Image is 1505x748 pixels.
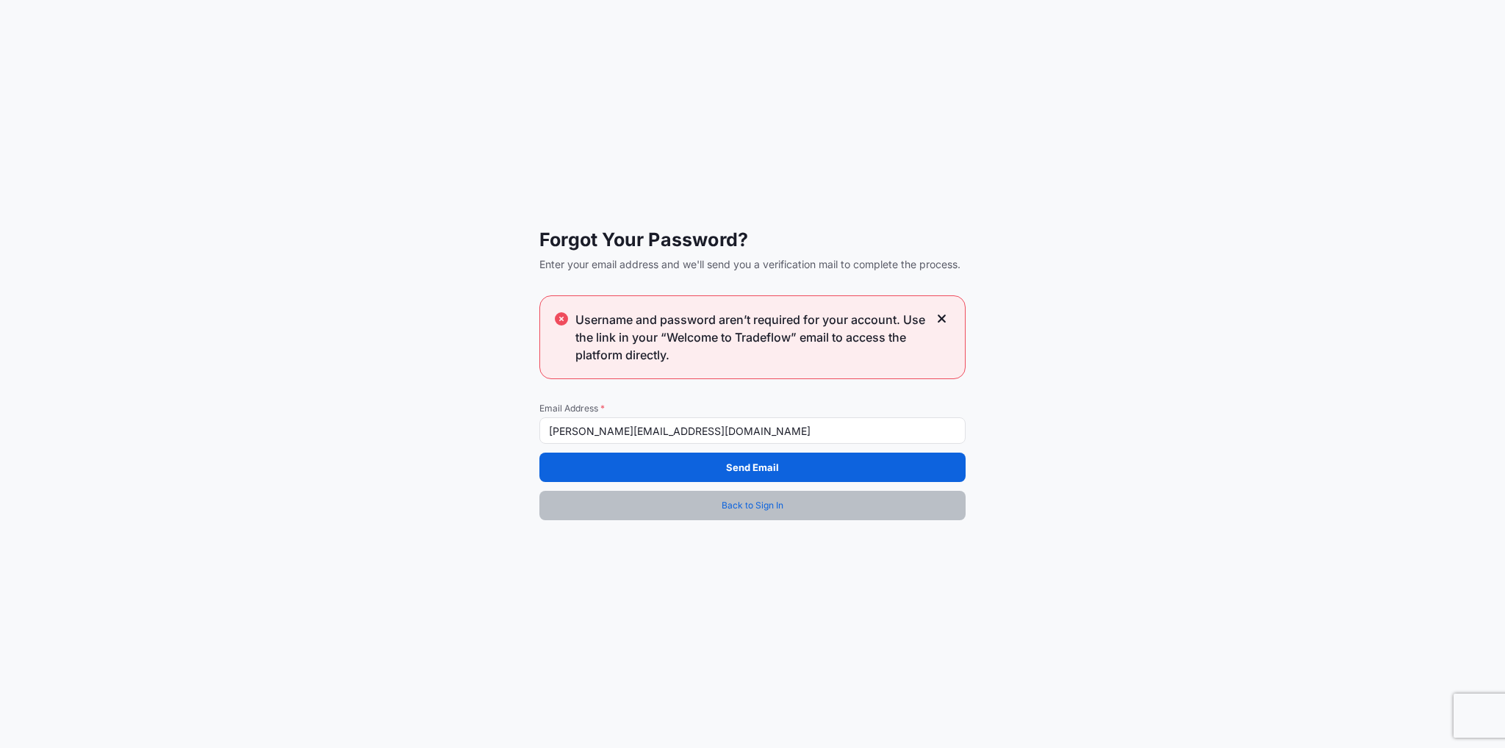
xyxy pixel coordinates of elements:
button: Send Email [539,453,966,482]
span: Back to Sign In [722,498,783,513]
span: Forgot Your Password? [539,228,966,251]
span: Username and password aren’t required for your account. Use the link in your “Welcome to Tradeflo... [575,311,928,364]
p: Send Email [726,460,779,475]
input: example@gmail.com [539,417,966,444]
a: Back to Sign In [539,491,966,520]
span: Email Address [539,403,966,414]
span: Enter your email address and we'll send you a verification mail to complete the process. [539,257,966,272]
